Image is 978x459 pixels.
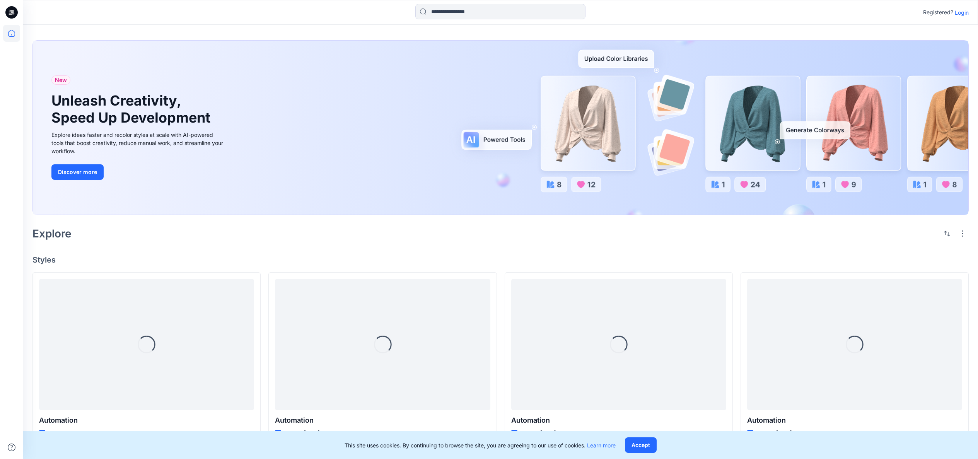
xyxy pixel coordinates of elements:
span: New [55,75,67,85]
p: Updated [DATE] [284,429,319,437]
p: Registered? [923,8,953,17]
p: Updated [DATE] [521,429,556,437]
p: Automation [39,415,254,426]
h2: Explore [32,227,72,240]
p: Automation [747,415,962,426]
h4: Styles [32,255,969,264]
p: Login [955,9,969,17]
p: Automation [511,415,726,426]
button: Discover more [51,164,104,180]
a: Learn more [587,442,616,449]
p: Automation [275,415,490,426]
p: This site uses cookies. By continuing to browse the site, you are agreeing to our use of cookies. [345,441,616,449]
div: Explore ideas faster and recolor styles at scale with AI-powered tools that boost creativity, red... [51,131,225,155]
p: Updated [DATE] [756,429,792,437]
button: Accept [625,437,657,453]
p: Updated a day ago [48,429,90,437]
h1: Unleash Creativity, Speed Up Development [51,92,214,126]
a: Discover more [51,164,225,180]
